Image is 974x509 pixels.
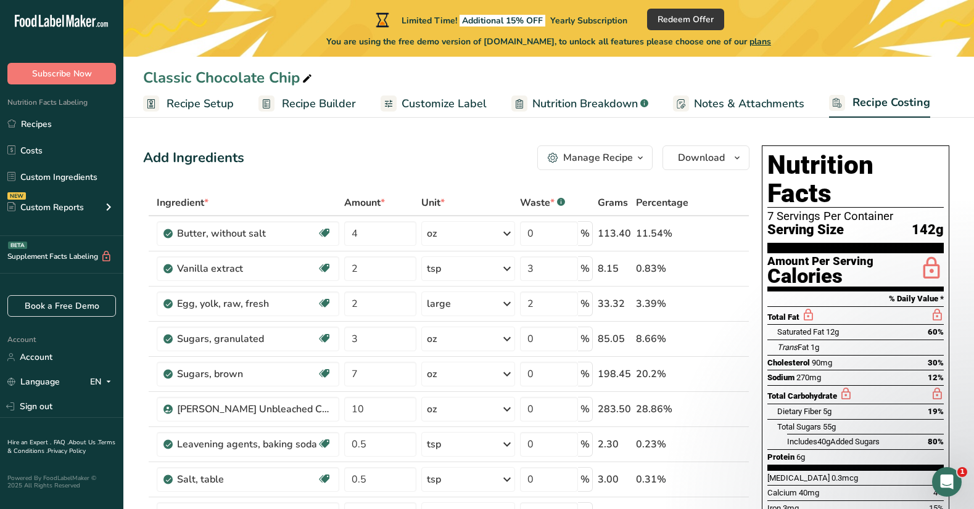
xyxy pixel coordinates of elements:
span: 40mg [799,488,819,497]
span: Redeem Offer [658,13,714,26]
div: oz [427,226,437,241]
div: 20.2% [636,367,691,381]
span: 19% [928,407,944,416]
span: 40g [817,437,830,446]
span: Dietary Fiber [777,407,821,416]
a: Customize Label [381,90,487,118]
div: 28.86% [636,402,691,417]
span: Recipe Setup [167,96,234,112]
span: Subscribe Now [32,67,92,80]
div: 8.66% [636,332,691,346]
span: Ingredient [157,195,208,210]
div: oz [427,367,437,381]
button: Download [662,145,749,170]
span: 55g [823,422,836,431]
div: 85.05 [598,332,631,346]
span: Grams [598,195,628,210]
a: Hire an Expert . [7,438,51,447]
div: Waste [520,195,565,210]
span: 0.3mcg [832,473,858,483]
div: 0.31% [636,472,691,487]
a: Terms & Conditions . [7,438,115,455]
span: Calcium [767,488,797,497]
div: EN [90,375,116,389]
span: You are using the free demo version of [DOMAIN_NAME], to unlock all features please choose one of... [326,35,771,48]
span: Notes & Attachments [694,96,804,112]
div: 198.45 [598,367,631,381]
span: Total Carbohydrate [767,391,837,401]
div: Vanilla extract [177,261,317,276]
span: 270mg [796,373,821,382]
span: Customize Label [402,96,487,112]
a: Notes & Attachments [673,90,804,118]
span: Recipe Builder [282,96,356,112]
section: % Daily Value * [767,291,944,306]
div: 0.83% [636,261,691,276]
a: Recipe Setup [143,90,234,118]
button: Redeem Offer [647,9,724,30]
span: 142g [912,222,944,238]
div: oz [427,332,437,346]
iframe: Intercom live chat [932,467,962,497]
div: Calories [767,267,873,285]
div: Manage Recipe [563,150,633,165]
div: 113.40 [598,226,631,241]
span: Sodium [767,373,794,382]
div: Powered By FoodLabelMaker © 2025 All Rights Reserved [7,474,116,489]
div: 7 Servings Per Container [767,210,944,222]
a: Language [7,371,60,393]
div: 0.23% [636,437,691,452]
span: Recipe Costing [852,94,930,111]
button: Subscribe Now [7,63,116,84]
span: Total Sugars [777,422,821,431]
span: 5g [823,407,832,416]
span: Additional 15% OFF [460,15,545,26]
a: Nutrition Breakdown [511,90,648,118]
div: oz [427,402,437,417]
span: Yearly Subscription [550,15,627,26]
h1: Nutrition Facts [767,151,944,208]
i: Trans [777,343,798,352]
div: Salt, table [177,472,317,487]
span: Unit [421,195,445,210]
div: large [427,296,451,311]
div: tsp [427,472,441,487]
div: 8.15 [598,261,631,276]
div: 11.54% [636,226,691,241]
div: Leavening agents, baking soda [177,437,317,452]
span: Nutrition Breakdown [532,96,638,112]
div: Egg, yolk, raw, fresh [177,296,317,311]
a: About Us . [68,438,98,447]
span: Amount [344,195,385,210]
span: Includes Added Sugars [787,437,880,446]
a: Privacy Policy [47,447,86,455]
div: 283.50 [598,402,631,417]
div: tsp [427,261,441,276]
span: 80% [928,437,944,446]
div: 3.00 [598,472,631,487]
div: Limited Time! [373,12,627,27]
span: Saturated Fat [777,327,824,336]
div: Butter, without salt [177,226,317,241]
a: Book a Free Demo [7,295,116,317]
span: Percentage [636,195,688,210]
div: 3.39% [636,296,691,311]
span: 1g [811,343,819,352]
span: Fat [777,343,809,352]
span: 1 [957,467,967,477]
div: NEW [7,192,26,200]
span: 90mg [812,358,832,367]
div: 2.30 [598,437,631,452]
div: Amount Per Serving [767,256,873,267]
span: Download [678,150,725,165]
div: [PERSON_NAME] Unbleached Cake Flour [177,402,331,417]
div: Custom Reports [7,201,84,214]
div: Add Ingredients [143,148,244,168]
div: Sugars, brown [177,367,317,381]
span: Serving Size [767,222,844,238]
span: 60% [928,327,944,336]
span: plans [749,36,771,47]
span: Protein [767,452,794,462]
span: Cholesterol [767,358,810,367]
div: Classic Chocolate Chip [143,67,315,89]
